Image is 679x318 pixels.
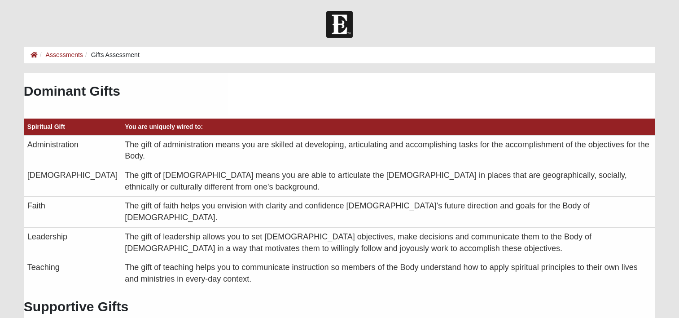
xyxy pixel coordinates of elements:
[24,166,121,197] td: [DEMOGRAPHIC_DATA]
[121,119,655,135] th: You are uniquely wired to:
[24,83,655,99] h2: Dominant Gifts
[83,50,140,60] li: Gifts Assessment
[121,227,655,258] td: The gift of leadership allows you to set [DEMOGRAPHIC_DATA] objectives, make decisions and commun...
[121,166,655,197] td: The gift of [DEMOGRAPHIC_DATA] means you are able to articulate the [DEMOGRAPHIC_DATA] in places ...
[24,299,655,315] h2: Supportive Gifts
[24,258,121,289] td: Teaching
[24,135,121,166] td: Administration
[121,258,655,289] td: The gift of teaching helps you to communicate instruction so members of the Body understand how t...
[121,135,655,166] td: The gift of administration means you are skilled at developing, articulating and accomplishing ta...
[24,227,121,258] td: Leadership
[46,51,83,58] a: Assessments
[326,11,353,38] img: Church of Eleven22 Logo
[24,197,121,227] td: Faith
[24,119,121,135] th: Spiritual Gift
[121,197,655,227] td: The gift of faith helps you envision with clarity and confidence [DEMOGRAPHIC_DATA]'s future dire...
